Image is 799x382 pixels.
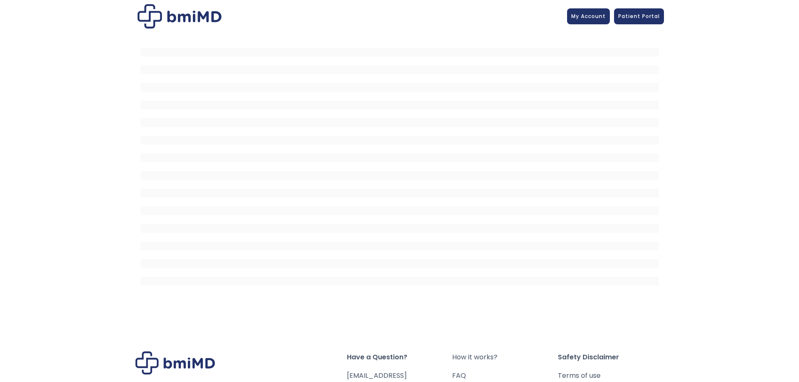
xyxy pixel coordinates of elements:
a: Terms of use [558,370,664,382]
img: Patient Messaging Portal [138,4,221,29]
span: Patient Portal [618,13,660,20]
span: Safety Disclaimer [558,351,664,363]
span: Have a Question? [347,351,453,363]
a: Patient Portal [614,8,664,24]
img: Brand Logo [135,351,215,374]
iframe: MDI Patient Messaging Portal [141,39,659,291]
a: My Account [567,8,610,24]
span: My Account [571,13,606,20]
a: How it works? [452,351,558,363]
a: FAQ [452,370,558,382]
